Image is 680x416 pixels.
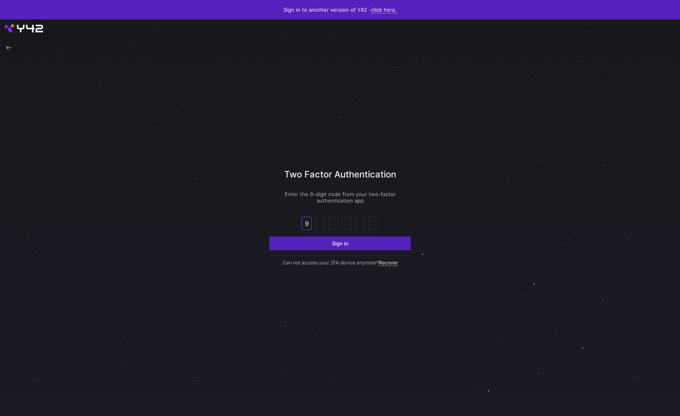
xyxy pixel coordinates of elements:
[371,6,397,13] a: click here.
[379,260,398,266] a: Recover
[269,168,411,191] div: Two Factor Authentication
[269,250,411,266] p: Can not access your 2FA device anymore?
[332,240,348,247] span: Sign in
[269,237,411,250] button: Sign in
[269,191,411,204] p: Enter the 6-digit code from your two-factor authentication app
